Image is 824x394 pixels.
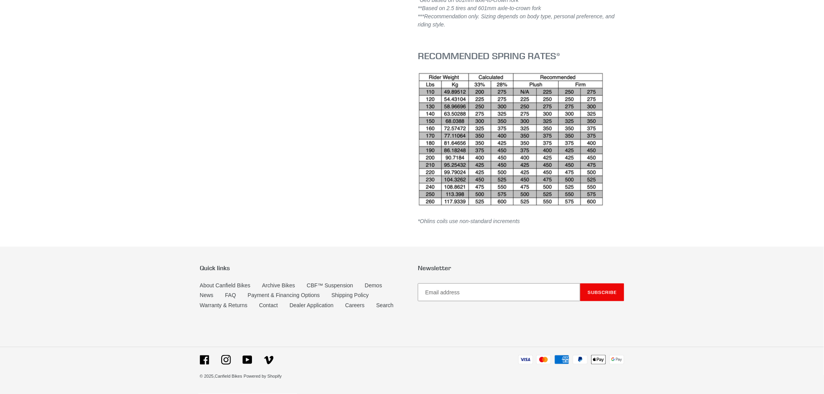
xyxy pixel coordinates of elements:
[331,292,369,299] a: Shipping Policy
[262,282,295,288] a: Archive Bikes
[225,292,236,299] a: FAQ
[200,303,247,309] a: Warranty & Returns
[200,292,213,299] a: News
[345,303,365,309] a: Careers
[244,374,282,379] a: Powered by Shopify
[200,374,242,379] small: © 2025,
[418,218,520,224] em: *Ohlins coils use non-standard increments
[200,264,406,272] p: Quick links
[418,13,615,28] em: ***Recommendation only. Sizing depends on body type, personal preference, and riding style.
[580,283,624,301] button: Subscribe
[376,303,393,309] a: Search
[365,282,382,288] a: Demos
[418,264,624,272] p: Newsletter
[200,282,250,288] a: About Canfield Bikes
[418,50,624,62] h3: RECOMMENDED SPRING RATES*
[418,283,580,301] input: Email address
[248,292,320,299] a: Payment & Financing Options
[215,374,242,379] a: Canfield Bikes
[259,303,278,309] a: Contact
[588,289,617,295] span: Subscribe
[290,303,334,309] a: Dealer Application
[307,282,353,288] a: CBF™ Suspension
[418,72,605,207] img: Spring Rates Chart
[418,5,541,11] em: **Based on 2.5 tires and 601mm axle-to-crown fork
